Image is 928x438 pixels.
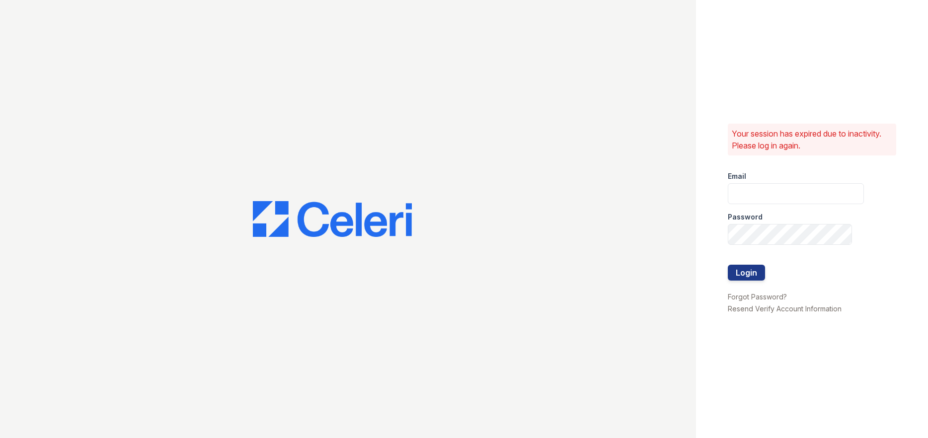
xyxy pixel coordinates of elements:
button: Login [728,265,765,281]
label: Password [728,212,763,222]
img: CE_Logo_Blue-a8612792a0a2168367f1c8372b55b34899dd931a85d93a1a3d3e32e68fde9ad4.png [253,201,412,237]
label: Email [728,171,746,181]
a: Forgot Password? [728,292,787,301]
p: Your session has expired due to inactivity. Please log in again. [732,128,892,151]
a: Resend Verify Account Information [728,304,842,313]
